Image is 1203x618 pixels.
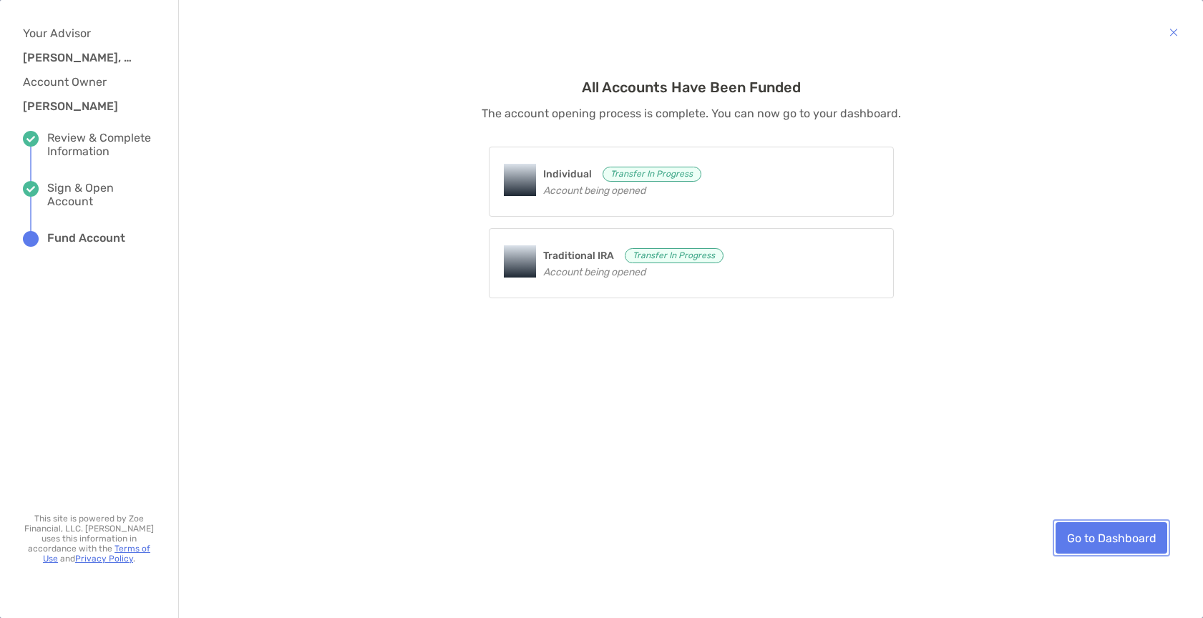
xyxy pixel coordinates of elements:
[543,248,793,263] h4: Traditional IRA
[23,75,145,89] h4: Account Owner
[482,79,901,96] h4: All Accounts Have Been Funded
[23,26,145,40] h4: Your Advisor
[603,167,701,182] i: Transfer In Progress
[504,245,536,278] img: option icon
[543,263,793,281] p: Account being opened
[26,186,35,192] img: white check
[23,51,137,64] h3: [PERSON_NAME], CFP®
[47,181,155,208] div: Sign & Open Account
[1169,24,1178,41] img: button icon
[482,104,901,122] p: The account opening process is complete. You can now go to your dashboard.
[543,182,793,200] p: Account being opened
[26,136,35,142] img: white check
[23,99,137,113] h3: [PERSON_NAME]
[23,514,155,564] p: This site is powered by Zoe Financial, LLC. [PERSON_NAME] uses this information in accordance wit...
[1056,522,1167,554] a: Go to Dashboard
[47,231,125,247] div: Fund Account
[504,164,536,196] img: option icon
[75,554,133,564] a: Privacy Policy
[625,248,724,263] i: Transfer In Progress
[47,131,155,158] div: Review & Complete Information
[543,167,793,182] h4: Individual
